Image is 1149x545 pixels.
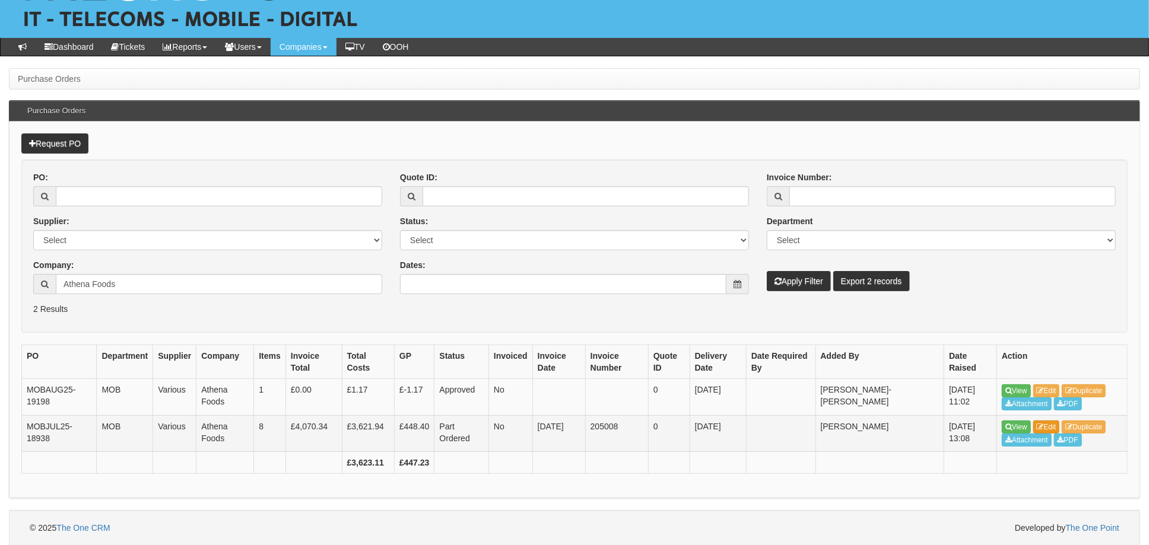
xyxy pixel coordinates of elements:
[1054,434,1082,447] a: PDF
[21,101,91,121] h3: Purchase Orders
[56,523,110,533] a: The One CRM
[400,215,428,227] label: Status:
[815,379,944,416] td: [PERSON_NAME]-[PERSON_NAME]
[196,379,254,416] td: Athena Foods
[374,38,418,56] a: OOH
[1066,523,1119,533] a: The One Point
[1002,420,1031,434] a: View
[833,271,910,291] a: Export 2 records
[33,215,69,227] label: Supplier:
[394,379,434,416] td: £-1.17
[271,38,337,56] a: Companies
[434,345,489,379] th: Status
[153,345,196,379] th: Supplier
[944,415,997,452] td: [DATE] 13:08
[1054,397,1082,410] a: PDF
[400,259,426,271] label: Dates:
[342,345,394,379] th: Total Costs
[488,379,532,416] td: No
[337,38,374,56] a: TV
[400,171,437,183] label: Quote ID:
[997,345,1128,379] th: Action
[815,415,944,452] td: [PERSON_NAME]
[690,379,746,416] td: [DATE]
[434,415,489,452] td: Part Ordered
[153,379,196,416] td: Various
[767,171,832,183] label: Invoice Number:
[1015,522,1119,534] span: Developed by
[36,38,103,56] a: Dashboard
[22,415,97,452] td: MOBJUL25-18938
[285,415,342,452] td: £4,070.34
[254,379,286,416] td: 1
[22,345,97,379] th: PO
[944,345,997,379] th: Date Raised
[532,345,585,379] th: Invoice Date
[97,379,153,416] td: MOB
[767,271,831,291] button: Apply Filter
[97,415,153,452] td: MOB
[648,345,690,379] th: Quote ID
[815,345,944,379] th: Added By
[394,415,434,452] td: £448.40
[285,345,342,379] th: Invoice Total
[216,38,271,56] a: Users
[1033,384,1060,397] a: Edit
[342,415,394,452] td: £3,621.94
[18,73,81,85] li: Purchase Orders
[21,133,88,154] a: Request PO
[767,215,813,227] label: Department
[532,415,585,452] td: [DATE]
[97,345,153,379] th: Department
[22,379,97,416] td: MOBAUG25-19198
[30,523,110,533] span: © 2025
[690,415,746,452] td: [DATE]
[285,379,342,416] td: £0.00
[585,345,648,379] th: Invoice Number
[1062,384,1106,397] a: Duplicate
[196,415,254,452] td: Athena Foods
[154,38,216,56] a: Reports
[1033,420,1060,434] a: Edit
[648,415,690,452] td: 0
[944,379,997,416] td: [DATE] 11:02
[1002,384,1031,397] a: View
[488,415,532,452] td: No
[33,259,74,271] label: Company:
[1002,434,1052,447] a: Attachment
[33,303,1116,315] p: 2 Results
[394,345,434,379] th: GP
[1002,397,1052,410] a: Attachment
[103,38,154,56] a: Tickets
[254,345,286,379] th: Items
[153,415,196,452] td: Various
[394,452,434,474] th: £447.23
[488,345,532,379] th: Invoiced
[690,345,746,379] th: Delivery Date
[585,415,648,452] td: 205008
[33,171,48,183] label: PO:
[342,452,394,474] th: £3,623.11
[342,379,394,416] td: £1.17
[434,379,489,416] td: Approved
[746,345,815,379] th: Date Required By
[1062,420,1106,434] a: Duplicate
[196,345,254,379] th: Company
[254,415,286,452] td: 8
[648,379,690,416] td: 0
